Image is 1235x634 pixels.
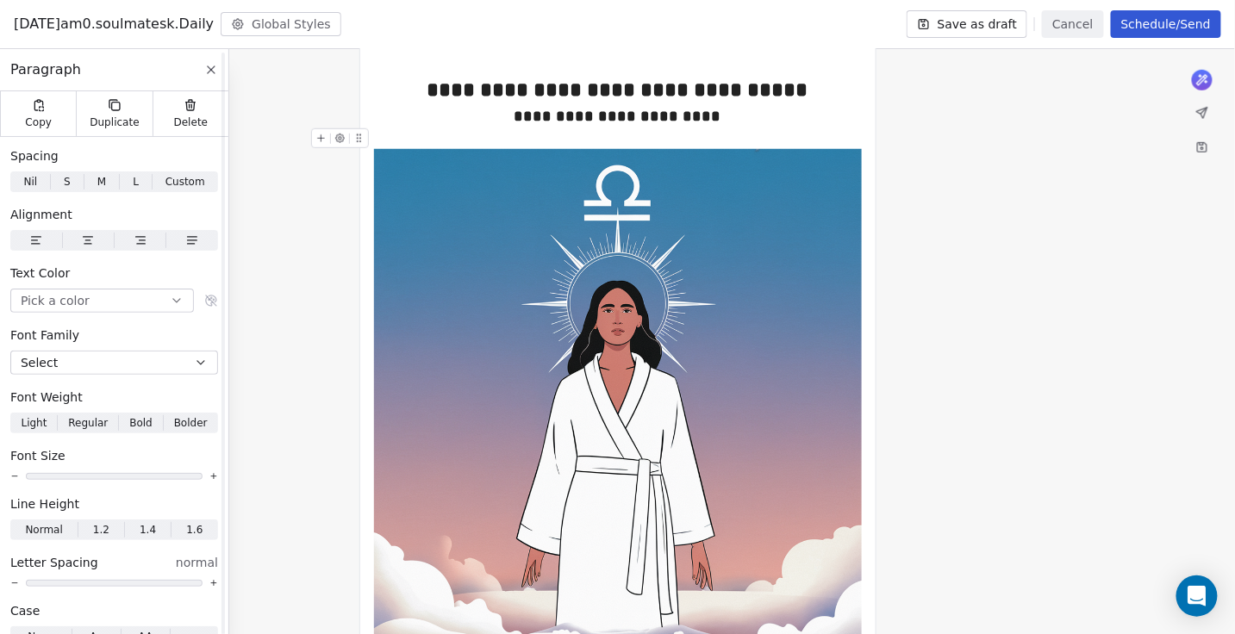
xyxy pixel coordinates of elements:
[90,115,139,129] span: Duplicate
[10,289,194,313] button: Pick a color
[25,522,62,538] span: Normal
[165,174,205,190] span: Custom
[140,522,156,538] span: 1.4
[176,554,218,571] span: normal
[10,495,79,513] span: Line Height
[1176,575,1218,617] div: Open Intercom Messenger
[93,522,109,538] span: 1.2
[64,174,71,190] span: S
[10,147,59,165] span: Spacing
[10,602,40,619] span: Case
[10,447,65,464] span: Font Size
[14,14,214,34] span: [DATE]am0.soulmatesk.Daily
[97,174,106,190] span: M
[174,415,208,431] span: Bolder
[1042,10,1103,38] button: Cancel
[186,522,203,538] span: 1.6
[68,415,108,431] span: Regular
[133,174,139,190] span: L
[23,174,37,190] span: Nil
[221,12,341,36] button: Global Styles
[10,554,98,571] span: Letter Spacing
[10,388,83,406] span: Font Weight
[10,264,70,282] span: Text Color
[10,206,72,223] span: Alignment
[907,10,1028,38] button: Save as draft
[21,415,47,431] span: Light
[1111,10,1221,38] button: Schedule/Send
[174,115,209,129] span: Delete
[129,415,153,431] span: Bold
[25,115,52,129] span: Copy
[10,326,79,344] span: Font Family
[10,59,81,80] span: Paragraph
[21,354,58,371] span: Select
